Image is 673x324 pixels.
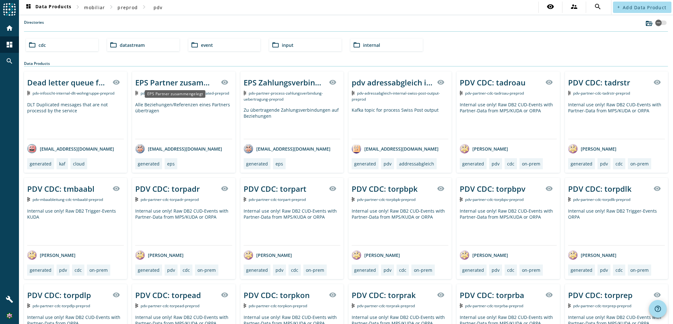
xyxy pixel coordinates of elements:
mat-icon: build [6,296,13,303]
div: Internal use only! Raw DB2 Trigger-Events KUDA [27,208,124,245]
div: PDV CDC: tmbaabl [27,184,94,194]
mat-icon: visibility [653,291,661,299]
div: [PERSON_NAME] [27,250,76,260]
span: datastream [120,42,145,48]
img: Kafka Topic: pdv-adressabgleich-internal-swiss-post-output-preprod [352,91,355,95]
div: [PERSON_NAME] [568,250,616,260]
span: event [201,42,213,48]
mat-icon: visibility [329,291,336,299]
div: Data Products [24,61,668,66]
img: Kafka Topic: pdv-infosicht-internal-dlt-wohngruppe-preprod [27,91,30,95]
div: [PERSON_NAME] [568,144,616,153]
div: [PERSON_NAME] [460,144,508,153]
div: Kafka topic for process Swiss Post output [352,107,448,139]
img: Kafka Topic: pdv-partner-cdc-torpkon-preprod [244,303,246,308]
mat-icon: visibility [329,78,336,86]
div: generated [571,161,592,167]
div: [EMAIL_ADDRESS][DOMAIN_NAME] [352,144,439,153]
mat-icon: visibility [329,185,336,192]
div: generated [30,267,52,273]
div: pdv [59,267,67,273]
div: cdc [183,267,190,273]
img: 3487413f3e4f654dbcb0139c4dc6a4cd [6,313,13,319]
span: Add Data Product [623,4,666,10]
div: generated [462,161,484,167]
div: PDV CDC: torpdlp [27,290,91,300]
img: Kafka Topic: pdv-partner-cdc-tadroau-preprod [460,91,463,95]
mat-icon: visibility [653,185,661,192]
div: pdv [384,267,391,273]
div: on-prem [522,161,540,167]
mat-icon: supervisor_account [570,3,578,10]
button: Data Products [22,2,74,13]
mat-icon: folder_open [353,41,361,49]
mat-icon: dashboard [6,41,13,48]
img: Kafka Topic: pdv-partner-process-zahlungsverbindung-uebertragung-preprod [244,91,246,95]
img: avatar [568,250,578,260]
div: Alle Beziehungen/Referenzen eines Partners übertragen [135,102,232,139]
span: Kafka Topic: pdv-partner-cdc-torprak-preprod [357,303,415,308]
img: Kafka Topic: pdv-partner-cdc-torprba-preprod [460,303,463,308]
span: internal [363,42,380,48]
mat-icon: chevron_right [140,3,148,11]
span: Data Products [25,3,71,11]
span: Kafka Topic: pdv-partner-cdc-torprep-preprod [573,303,631,308]
div: Dead letter queue for service [27,77,109,88]
img: avatar [244,144,253,153]
div: EPS Zahlungsverbindung Übertragung [244,77,325,88]
div: pdv [600,161,608,167]
span: Kafka Topic: pdv-partner-cdc-torprba-preprod [465,303,523,308]
img: avatar [135,250,145,260]
div: [PERSON_NAME] [460,250,508,260]
img: avatar [27,144,37,153]
div: pdv [384,161,391,167]
span: Kafka Topic: pdv-partner-cdc-torpart-preprod [249,197,306,202]
mat-icon: folder_open [272,41,279,49]
div: cdc [615,267,623,273]
mat-icon: search [6,57,13,65]
img: Kafka Topic: pdv-partner-cdc-torpdlk-preprod [568,197,571,202]
mat-icon: folder_open [110,41,117,49]
div: pdv [600,267,608,273]
span: Kafka Topic: pdv-partner-cdc-torpead-preprod [141,303,199,308]
button: Add Data Product [613,2,671,13]
div: pdv [276,267,283,273]
mat-icon: visibility [437,78,445,86]
div: PDV CDC: torpbpk [352,184,418,194]
div: generated [462,267,484,273]
button: preprod [115,2,140,13]
span: Kafka Topic: pdv-partner-cdc-tadrstr-preprod [573,90,630,96]
div: on-prem [522,267,540,273]
div: on-prem [306,267,324,273]
div: kaf [59,161,65,167]
div: pdv adressabgleich internal swiss post output [352,77,433,88]
div: cdc [507,267,514,273]
div: generated [30,161,52,167]
mat-icon: search [594,3,602,10]
div: EPS Partner zusammengelegt [145,90,205,98]
img: avatar [244,250,253,260]
div: [EMAIL_ADDRESS][DOMAIN_NAME] [135,144,222,153]
img: Kafka Topic: pdv-partner-cdc-torpart-preprod [244,197,246,202]
div: PDV CDC: torpead [135,290,201,300]
img: avatar [27,250,37,260]
div: PDV CDC: torpadr [135,184,200,194]
div: Internal use only! Raw DB2 CUD-Events with Partner-Data from MPS/KUDA or ORPA [352,208,448,245]
mat-icon: visibility [653,78,661,86]
span: mobiliar [84,4,105,10]
div: [EMAIL_ADDRESS][DOMAIN_NAME] [27,144,114,153]
img: Kafka Topic: pdv-partner-cdc-torpead-preprod [135,303,138,308]
div: Internal use only! Raw DB2 CUD-Events with Partner-Data from MPS/KUDA or ORPA [135,208,232,245]
div: PDV CDC: torprep [568,290,633,300]
div: [PERSON_NAME] [135,250,184,260]
div: on-prem [197,267,216,273]
mat-icon: visibility [545,78,553,86]
mat-icon: visibility [545,185,553,192]
mat-icon: help_outline [654,305,662,313]
div: on-prem [630,161,649,167]
div: PDV CDC: torpart [244,184,306,194]
div: cdc [615,161,623,167]
span: Kafka Topic: pdv-partner-cdc-torpbpk-preprod [357,197,415,202]
img: Kafka Topic: pdv-partner-cdc-torpdlp-preprod [27,303,30,308]
button: pdv [148,2,168,13]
